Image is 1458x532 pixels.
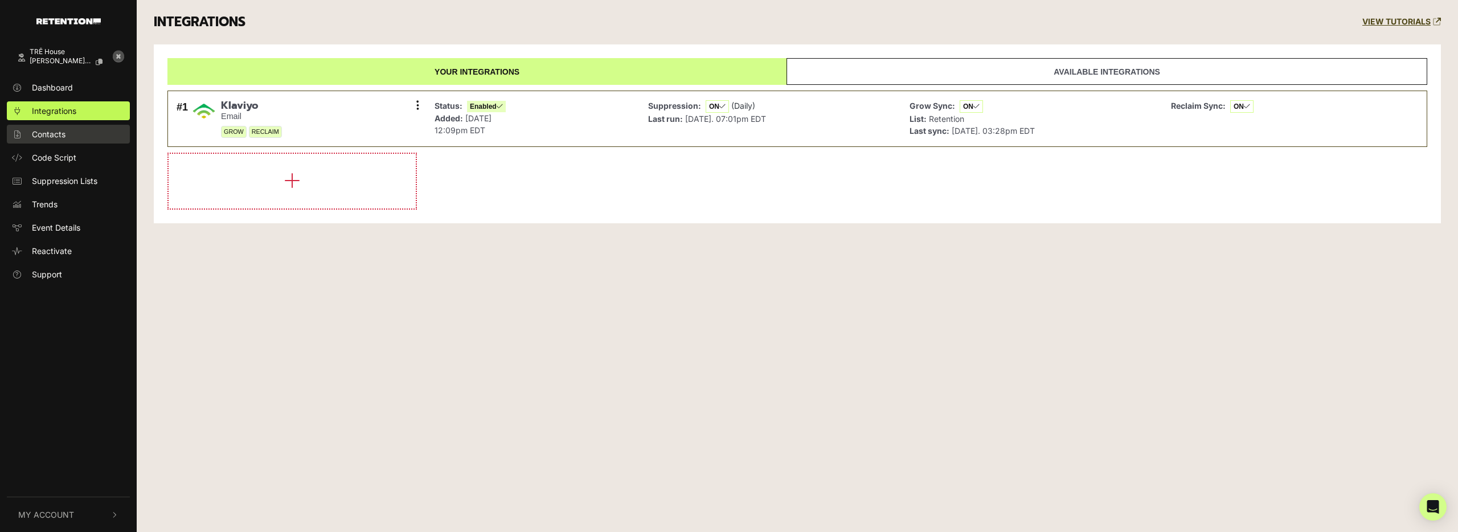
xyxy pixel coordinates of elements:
strong: Status: [435,101,462,111]
strong: Last run: [648,114,683,124]
a: VIEW TUTORIALS [1362,17,1441,27]
a: Your integrations [167,58,787,85]
span: RECLAIM [249,126,282,138]
div: #1 [177,100,188,138]
span: Contacts [32,128,65,140]
span: Klaviyo [221,100,282,112]
span: Event Details [32,222,80,234]
span: [DATE]. 07:01pm EDT [685,114,766,124]
a: Code Script [7,148,130,167]
span: Retention [929,114,964,124]
button: My Account [7,497,130,532]
a: Reactivate [7,242,130,260]
span: [DATE] 12:09pm EDT [435,113,492,135]
span: [PERSON_NAME]+1@commerc... [30,57,92,65]
span: Integrations [32,105,76,117]
span: ON [706,100,729,113]
span: Code Script [32,152,76,163]
span: Enabled [467,101,506,112]
a: Dashboard [7,78,130,97]
strong: List: [910,114,927,124]
img: Klaviyo [193,100,215,122]
a: Trends [7,195,130,214]
strong: Grow Sync: [910,101,955,111]
a: Event Details [7,218,130,237]
div: Open Intercom Messenger [1419,493,1447,521]
h3: INTEGRATIONS [154,14,245,30]
a: TRĒ House [PERSON_NAME]+1@commerc... [7,43,107,73]
strong: Suppression: [648,101,701,111]
strong: Last sync: [910,126,949,136]
span: Trends [32,198,58,210]
span: ON [1230,100,1254,113]
span: [DATE]. 03:28pm EDT [952,126,1035,136]
small: Email [221,112,282,121]
a: Integrations [7,101,130,120]
span: Dashboard [32,81,73,93]
span: My Account [18,509,74,521]
img: Retention.com [36,18,101,24]
div: TRĒ House [30,48,112,56]
span: GROW [221,126,247,138]
span: Reactivate [32,245,72,257]
span: ON [960,100,983,113]
span: Support [32,268,62,280]
strong: Added: [435,113,463,123]
span: Suppression Lists [32,175,97,187]
a: Contacts [7,125,130,144]
a: Available integrations [787,58,1427,85]
a: Suppression Lists [7,171,130,190]
strong: Reclaim Sync: [1171,101,1226,111]
a: Support [7,265,130,284]
span: (Daily) [731,101,755,111]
